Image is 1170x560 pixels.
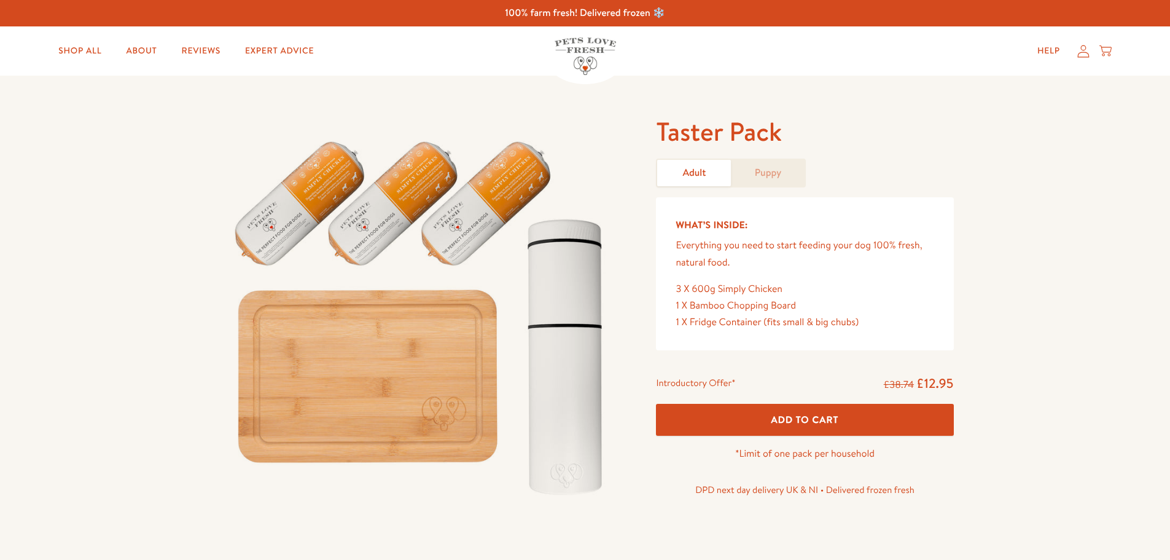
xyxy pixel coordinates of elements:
p: Everything you need to start feeding your dog 100% fresh, natural food. [676,237,934,270]
h1: Taster Pack [656,115,953,149]
s: £38.74 [884,378,914,392]
a: About [116,39,166,63]
div: 1 X Fridge Container (fits small & big chubs) [676,314,934,331]
p: *Limit of one pack per household [656,446,953,462]
img: Taster Pack - Adult [217,115,627,509]
button: Add To Cart [656,404,953,436]
span: £12.95 [916,374,954,392]
div: Introductory Offer* [656,375,735,393]
span: Add To Cart [771,413,839,426]
img: Pets Love Fresh [555,37,616,75]
a: Expert Advice [235,39,324,63]
a: Adult [657,160,731,186]
div: 3 X 600g Simply Chicken [676,281,934,298]
a: Shop All [49,39,111,63]
p: DPD next day delivery UK & NI • Delivered frozen fresh [656,482,953,498]
a: Puppy [731,160,805,186]
a: Reviews [172,39,230,63]
a: Help [1028,39,1070,63]
span: 1 X Bamboo Chopping Board [676,299,796,312]
h5: What’s Inside: [676,217,934,233]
